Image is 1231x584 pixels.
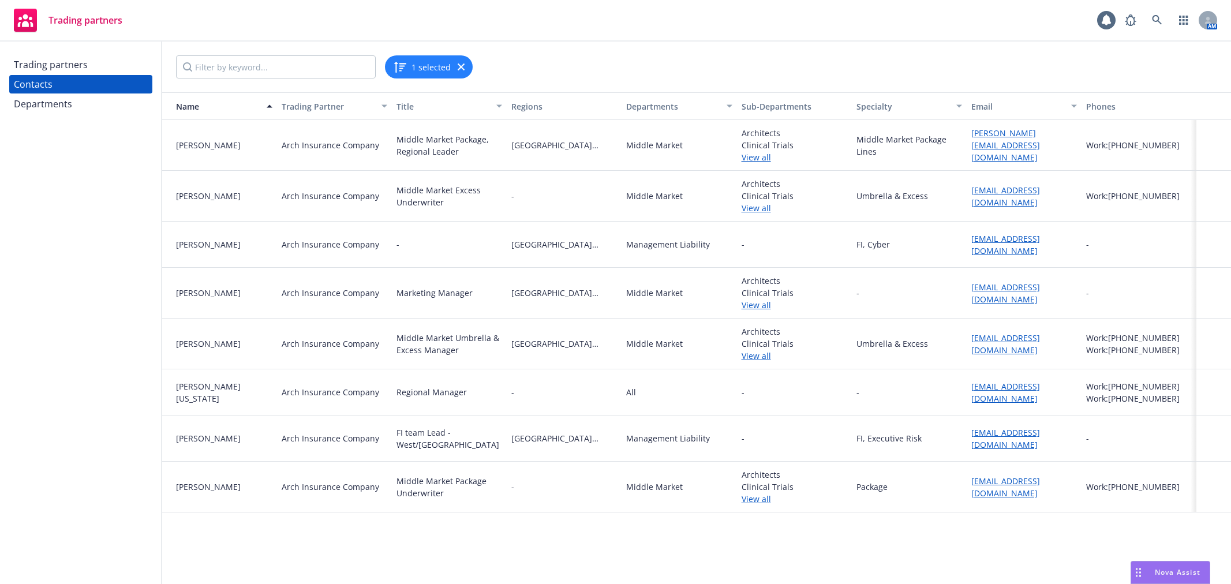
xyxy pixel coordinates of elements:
a: Report a Bug [1119,9,1142,32]
span: Architects [742,275,847,287]
div: Work: [PHONE_NUMBER] [1086,481,1192,493]
a: [EMAIL_ADDRESS][DOMAIN_NAME] [971,427,1040,450]
button: Phones [1082,92,1196,120]
div: - [856,386,859,398]
div: [PERSON_NAME] [176,238,272,250]
a: [EMAIL_ADDRESS][DOMAIN_NAME] [971,185,1040,208]
div: Phones [1086,100,1192,113]
div: Middle Market Package Underwriter [396,475,502,499]
span: Trading partners [48,16,122,25]
div: Middle Market Package, Regional Leader [396,133,502,158]
button: 1 selected [393,60,451,74]
div: Departments [626,100,719,113]
div: - [1086,238,1089,250]
div: - [1086,432,1089,444]
div: - [1086,287,1089,299]
div: Regions [511,100,617,113]
div: Arch Insurance Company [282,338,379,350]
div: Middle Market Umbrella & Excess Manager [396,332,502,356]
div: [PERSON_NAME] [176,139,272,151]
div: FI, Executive Risk [856,432,922,444]
span: [GEOGRAPHIC_DATA][US_STATE] [511,139,617,151]
div: FI, Cyber [856,238,890,250]
span: [GEOGRAPHIC_DATA][US_STATE] [511,338,617,350]
div: Specialty [856,100,949,113]
a: Contacts [9,75,152,93]
div: Middle Market [626,287,683,299]
div: Middle Market [626,190,683,202]
a: View all [742,202,847,214]
button: Regions [507,92,622,120]
a: [EMAIL_ADDRESS][DOMAIN_NAME] [971,332,1040,355]
div: - [856,287,859,299]
button: Trading Partner [277,92,392,120]
div: Work: [PHONE_NUMBER] [1086,139,1192,151]
input: Filter by keyword... [176,55,376,78]
div: Title [396,100,489,113]
a: View all [742,151,847,163]
div: Work: [PHONE_NUMBER] [1086,344,1192,356]
span: Clinical Trials [742,481,847,493]
div: Sub-Departments [742,100,847,113]
a: [EMAIL_ADDRESS][DOMAIN_NAME] [971,282,1040,305]
a: Departments [9,95,152,113]
button: Departments [622,92,736,120]
span: - [511,481,617,493]
div: Umbrella & Excess [856,338,928,350]
span: Clinical Trials [742,287,847,299]
div: Management Liability [626,432,710,444]
span: [GEOGRAPHIC_DATA][US_STATE] [511,432,617,444]
a: [EMAIL_ADDRESS][DOMAIN_NAME] [971,233,1040,256]
div: - [396,238,399,250]
div: FI team Lead - West/[GEOGRAPHIC_DATA] [396,426,502,451]
div: Arch Insurance Company [282,238,379,250]
a: [PERSON_NAME][EMAIL_ADDRESS][DOMAIN_NAME] [971,128,1040,163]
a: Trading partners [9,55,152,74]
div: All [626,386,636,398]
div: Arch Insurance Company [282,386,379,398]
div: Management Liability [626,238,710,250]
span: - [742,386,847,398]
button: Title [392,92,507,120]
div: Work: [PHONE_NUMBER] [1086,380,1192,392]
button: Sub-Departments [737,92,852,120]
div: Regional Manager [396,386,467,398]
div: Middle Market Excess Underwriter [396,184,502,208]
div: [PERSON_NAME] [176,481,272,493]
span: Architects [742,127,847,139]
div: Name [167,100,260,113]
div: Middle Market [626,481,683,493]
span: Architects [742,325,847,338]
span: Clinical Trials [742,190,847,202]
button: Specialty [852,92,967,120]
div: [PERSON_NAME] [176,190,272,202]
div: Package [856,481,888,493]
div: Contacts [14,75,53,93]
div: Arch Insurance Company [282,190,379,202]
span: [GEOGRAPHIC_DATA][US_STATE] [511,238,617,250]
div: Drag to move [1131,561,1146,583]
a: Switch app [1172,9,1195,32]
span: Clinical Trials [742,338,847,350]
div: Arch Insurance Company [282,287,379,299]
div: [PERSON_NAME][US_STATE] [176,380,272,405]
div: Work: [PHONE_NUMBER] [1086,332,1192,344]
a: Search [1146,9,1169,32]
div: Marketing Manager [396,287,473,299]
div: Email [971,100,1064,113]
span: [GEOGRAPHIC_DATA][US_STATE] [511,287,617,299]
div: Arch Insurance Company [282,432,379,444]
div: Trading Partner [282,100,375,113]
a: View all [742,493,847,505]
button: Nova Assist [1131,561,1210,584]
span: - [511,190,617,202]
span: - [742,432,744,444]
a: [EMAIL_ADDRESS][DOMAIN_NAME] [971,476,1040,499]
span: Nova Assist [1155,567,1200,577]
a: View all [742,350,847,362]
span: Architects [742,178,847,190]
span: - [742,238,744,250]
button: Name [162,92,277,120]
span: Architects [742,469,847,481]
